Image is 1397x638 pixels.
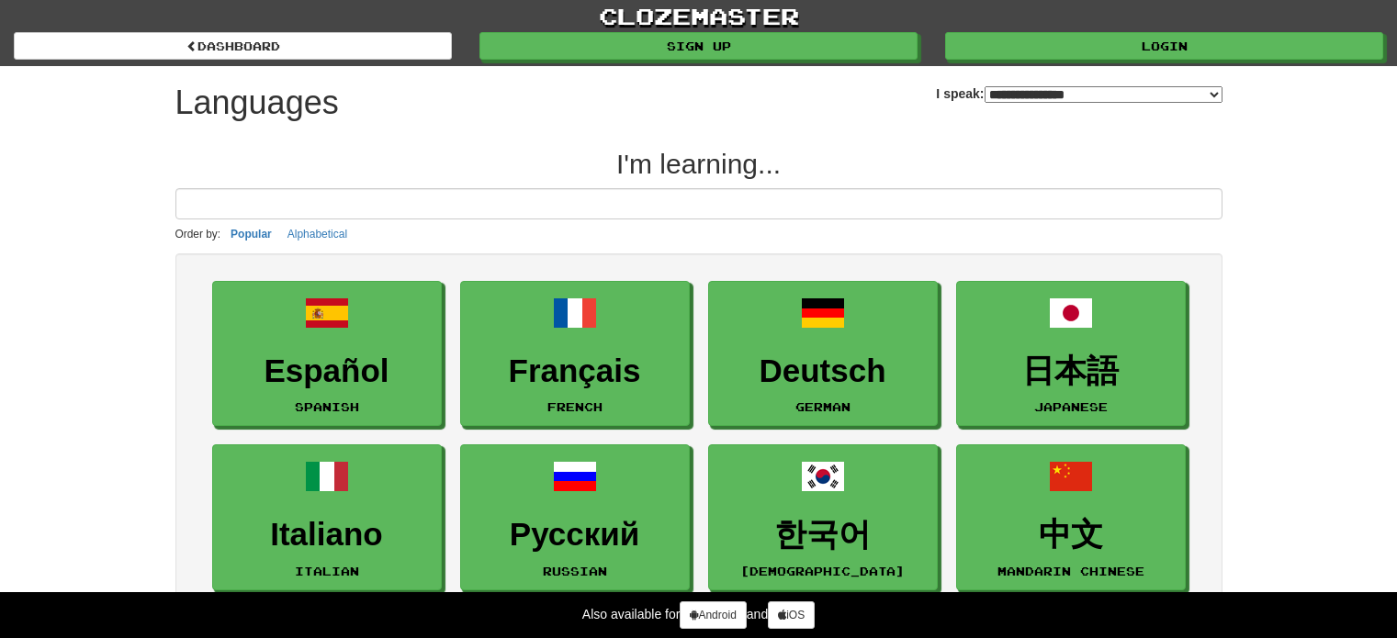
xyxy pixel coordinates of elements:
h3: Русский [470,517,680,553]
a: ItalianoItalian [212,444,442,590]
small: [DEMOGRAPHIC_DATA] [740,565,905,577]
a: 한국어[DEMOGRAPHIC_DATA] [708,444,938,590]
h3: 中文 [966,517,1176,553]
small: Japanese [1034,400,1108,413]
a: РусскийRussian [460,444,690,590]
small: Russian [543,565,607,577]
a: DeutschGerman [708,281,938,427]
small: German [795,400,851,413]
small: Italian [295,565,359,577]
a: 中文Mandarin Chinese [956,444,1186,590]
a: Login [945,32,1383,60]
a: 日本語Japanese [956,281,1186,427]
h3: Italiano [222,517,432,553]
small: French [547,400,603,413]
h3: Français [470,353,680,389]
select: I speak: [985,86,1222,103]
h3: 日本語 [966,353,1176,389]
button: Alphabetical [282,224,353,244]
small: Spanish [295,400,359,413]
h1: Languages [175,84,339,121]
a: dashboard [14,32,452,60]
label: I speak: [936,84,1222,103]
h2: I'm learning... [175,149,1222,179]
small: Order by: [175,228,221,241]
h3: 한국어 [718,517,928,553]
a: EspañolSpanish [212,281,442,427]
a: iOS [768,601,815,629]
small: Mandarin Chinese [997,565,1144,577]
a: FrançaisFrench [460,281,690,427]
a: Sign up [479,32,918,60]
button: Popular [225,224,277,244]
h3: Deutsch [718,353,928,389]
a: Android [680,601,746,629]
h3: Español [222,353,432,389]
